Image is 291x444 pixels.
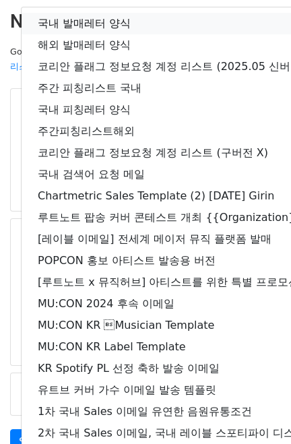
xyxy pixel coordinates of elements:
small: Google Sheet: [10,46,184,72]
h2: New Campaign [10,10,281,33]
iframe: Chat Widget [224,379,291,444]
